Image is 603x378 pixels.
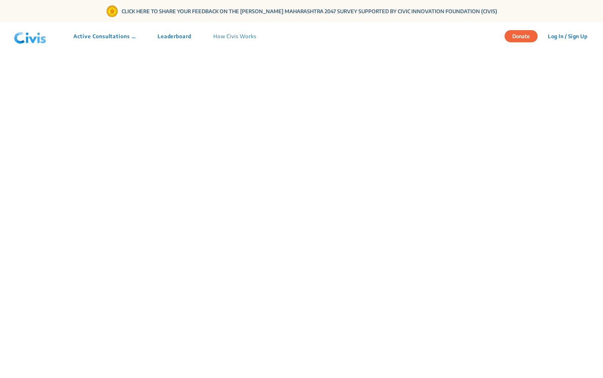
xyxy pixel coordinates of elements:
[11,25,49,47] img: navlogo.png
[122,7,497,15] a: CLICK HERE TO SHARE YOUR FEEDBACK ON THE [PERSON_NAME] MAHARASHTRA 2047 SURVEY SUPPORTED BY CIVIC...
[106,5,119,18] img: Gom Logo
[158,32,191,40] p: Leaderboard
[73,32,136,40] p: Active Consultations
[505,30,538,42] button: Donate
[213,32,256,40] p: How Civis Works
[543,30,592,42] button: Log In / Sign Up
[505,32,543,39] a: Donate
